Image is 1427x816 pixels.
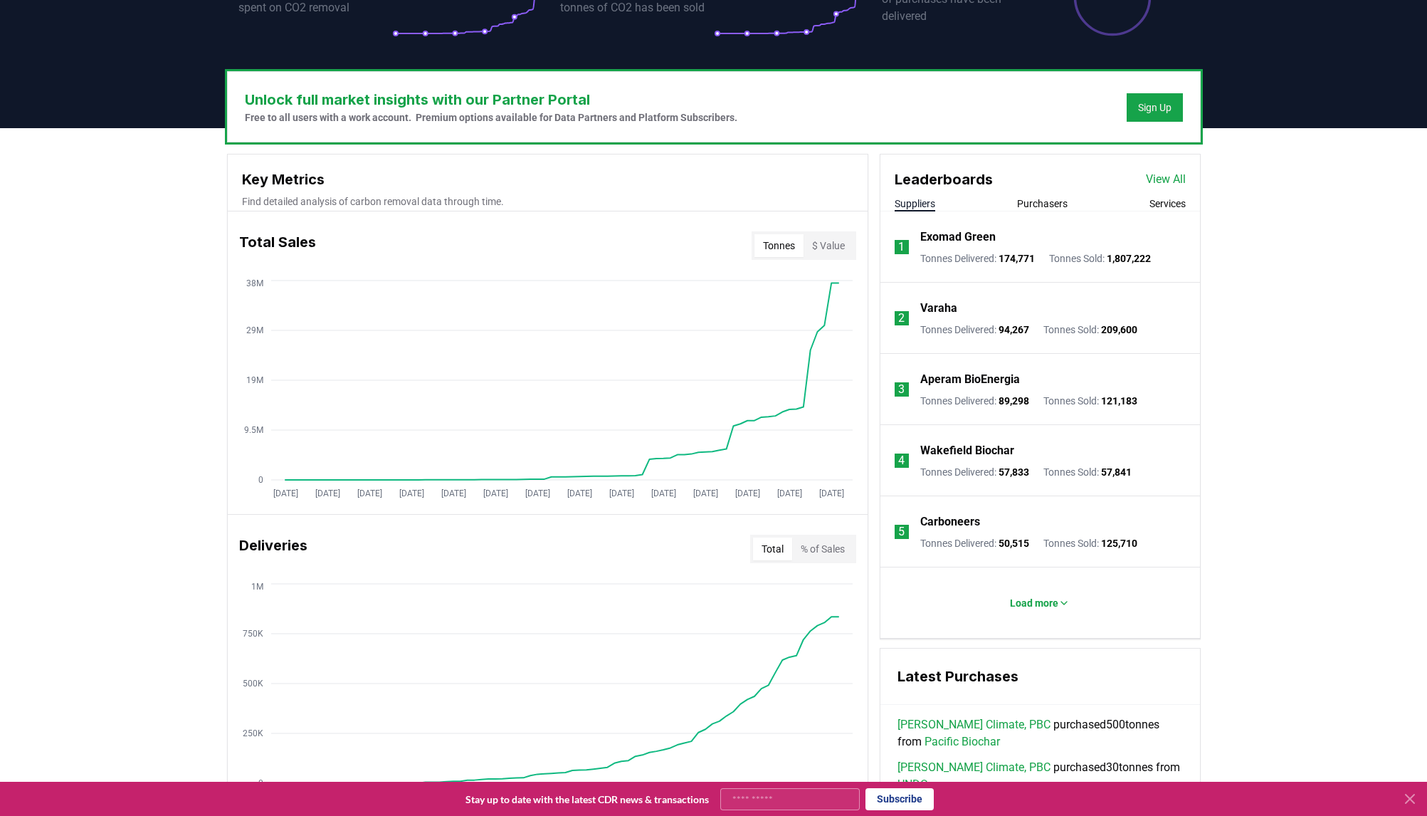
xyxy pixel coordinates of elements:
p: Free to all users with a work account. Premium options available for Data Partners and Platform S... [245,110,737,125]
tspan: 1M [251,582,263,592]
h3: Leaderboards [895,169,993,190]
p: Tonnes Sold : [1043,394,1137,408]
tspan: 750K [243,629,263,639]
a: Sign Up [1138,100,1171,115]
tspan: 0 [258,475,263,485]
span: 1,807,222 [1107,253,1151,264]
span: 50,515 [999,538,1029,549]
span: 89,298 [999,395,1029,407]
tspan: [DATE] [483,488,507,498]
a: Wakefield Biochar [920,442,1014,459]
tspan: [DATE] [651,488,675,498]
span: 121,183 [1101,395,1137,407]
tspan: [DATE] [776,488,801,498]
p: Tonnes Delivered : [920,251,1035,266]
tspan: 0 [258,778,263,788]
p: Tonnes Sold : [1049,251,1151,266]
p: Tonnes Sold : [1043,465,1132,479]
p: Find detailed analysis of carbon removal data through time. [242,194,853,209]
tspan: [DATE] [734,488,759,498]
span: 125,710 [1101,538,1137,549]
tspan: 38M [246,278,263,288]
p: Tonnes Delivered : [920,465,1029,479]
a: Carboneers [920,513,980,530]
h3: Unlock full market insights with our Partner Portal [245,89,737,110]
span: 57,841 [1101,466,1132,478]
button: Load more [999,589,1081,617]
button: Suppliers [895,197,935,211]
button: Sign Up [1127,93,1183,122]
button: Purchasers [1017,197,1068,211]
p: Tonnes Sold : [1043,323,1137,337]
a: Aperam BioEnergia [920,371,1020,388]
p: 1 [898,239,905,256]
a: [PERSON_NAME] Climate, PBC [897,716,1050,733]
h3: Total Sales [239,231,316,260]
button: $ Value [804,234,853,257]
p: 5 [898,523,905,540]
button: Tonnes [754,234,804,257]
button: Services [1149,197,1186,211]
a: UNDO [897,776,928,793]
tspan: [DATE] [525,488,549,498]
span: 209,600 [1101,324,1137,335]
tspan: 19M [246,375,263,385]
tspan: 9.5M [244,425,263,435]
p: Tonnes Delivered : [920,394,1029,408]
h3: Deliveries [239,535,307,563]
span: 174,771 [999,253,1035,264]
span: 94,267 [999,324,1029,335]
p: 3 [898,381,905,398]
a: Pacific Biochar [925,733,1000,750]
span: 57,833 [999,466,1029,478]
p: Tonnes Delivered : [920,536,1029,550]
tspan: [DATE] [609,488,633,498]
tspan: 29M [246,325,263,335]
button: % of Sales [792,538,853,560]
tspan: [DATE] [399,488,423,498]
tspan: 500K [243,679,263,689]
span: purchased 30 tonnes from [897,759,1183,793]
h3: Key Metrics [242,169,853,190]
tspan: [DATE] [315,488,339,498]
tspan: [DATE] [818,488,843,498]
span: purchased 500 tonnes from [897,716,1183,750]
tspan: [DATE] [273,488,297,498]
button: Total [753,538,792,560]
a: Varaha [920,300,957,317]
tspan: [DATE] [357,488,381,498]
p: 2 [898,310,905,327]
p: Load more [1010,596,1058,610]
tspan: [DATE] [441,488,465,498]
a: [PERSON_NAME] Climate, PBC [897,759,1050,776]
h3: Latest Purchases [897,666,1183,687]
tspan: [DATE] [567,488,591,498]
a: Exomad Green [920,229,996,246]
tspan: [DATE] [693,488,717,498]
tspan: 250K [243,728,263,738]
p: 4 [898,452,905,469]
p: Tonnes Delivered : [920,323,1029,337]
p: Tonnes Sold : [1043,536,1137,550]
a: View All [1146,171,1186,188]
